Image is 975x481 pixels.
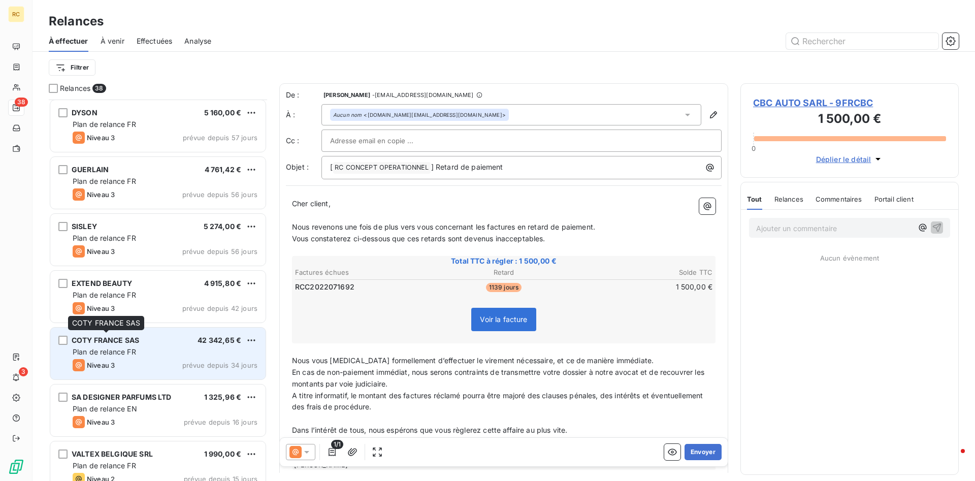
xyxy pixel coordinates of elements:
[292,391,705,411] span: A titre informatif, le montant des factures réclamé pourra être majoré des clauses pénales, des i...
[72,222,97,231] span: SISLEY
[333,111,506,118] div: <[DOMAIN_NAME][EMAIL_ADDRESS][DOMAIN_NAME]>
[182,190,257,199] span: prévue depuis 56 jours
[205,165,242,174] span: 4 761,42 €
[101,36,124,46] span: À venir
[87,247,115,255] span: Niveau 3
[752,144,756,152] span: 0
[49,12,104,30] h3: Relances
[184,418,257,426] span: prévue depuis 16 jours
[8,459,24,475] img: Logo LeanPay
[292,368,706,388] span: En cas de non-paiement immédiat, nous serons contraints de transmettre votre dossier à notre avoc...
[820,254,879,262] span: Aucun évènement
[87,361,115,369] span: Niveau 3
[753,96,946,110] span: CBC AUTO SARL - 9FRCBC
[73,291,136,299] span: Plan de relance FR
[72,108,97,117] span: DYSON
[292,356,654,365] span: Nous vous [MEDICAL_DATA] formellement d’effectuer le virement nécessaire, et ce de manière immédi...
[72,318,140,327] span: COTY FRANCE SAS
[286,110,321,120] label: À :
[87,190,115,199] span: Niveau 3
[204,108,242,117] span: 5 160,00 €
[87,304,115,312] span: Niveau 3
[182,361,257,369] span: prévue depuis 34 jours
[72,279,132,287] span: EXTEND BEAUTY
[73,234,136,242] span: Plan de relance FR
[333,162,430,174] span: RC CONCEPT OPERATIONNEL
[294,256,714,266] span: Total TTC à régler : 1 500,00 €
[574,267,713,278] th: Solde TTC
[747,195,762,203] span: Tout
[73,404,137,413] span: Plan de relance EN
[204,279,242,287] span: 4 915,80 €
[292,199,331,208] span: Cher client,
[331,440,343,449] span: 1/1
[486,283,522,292] span: 1139 jours
[72,393,171,401] span: SA DESIGNER PARFUMS LTD
[49,36,88,46] span: À effectuer
[87,134,115,142] span: Niveau 3
[198,336,241,344] span: 42 342,65 €
[372,92,473,98] span: - [EMAIL_ADDRESS][DOMAIN_NAME]
[204,222,242,231] span: 5 274,00 €
[87,418,115,426] span: Niveau 3
[295,267,433,278] th: Factures échues
[184,36,211,46] span: Analyse
[330,163,333,171] span: [
[73,347,136,356] span: Plan de relance FR
[816,154,871,165] span: Déplier le détail
[49,100,267,481] div: grid
[137,36,173,46] span: Effectuées
[786,33,938,49] input: Rechercher
[813,153,887,165] button: Déplier le détail
[72,165,109,174] span: GUERLAIN
[19,367,28,376] span: 3
[323,92,370,98] span: [PERSON_NAME]
[15,98,28,107] span: 38
[431,163,503,171] span: ] Retard de paiement
[49,59,95,76] button: Filtrer
[92,84,106,93] span: 38
[73,461,136,470] span: Plan de relance FR
[292,234,545,243] span: Vous constaterez ci-dessous que ces retards sont devenus inacceptables.
[874,195,914,203] span: Portail client
[286,90,321,100] span: De :
[753,110,946,130] h3: 1 500,00 €
[292,222,595,231] span: Nous revenons une fois de plus vers vous concernant les factures en retard de paiement.
[286,136,321,146] label: Cc :
[60,83,90,93] span: Relances
[685,444,722,460] button: Envoyer
[8,6,24,22] div: RC
[330,133,439,148] input: Adresse email en copie ...
[816,195,862,203] span: Commentaires
[204,393,242,401] span: 1 325,96 €
[183,134,257,142] span: prévue depuis 57 jours
[333,111,362,118] em: Aucun nom
[182,304,257,312] span: prévue depuis 42 jours
[940,446,965,471] iframe: Intercom live chat
[774,195,803,203] span: Relances
[574,281,713,293] td: 1 500,00 €
[292,426,567,434] span: Dans l’intérêt de tous, nous espérons que vous règlerez cette affaire au plus vite.
[295,282,354,292] span: RCC2022071692
[72,336,139,344] span: COTY FRANCE SAS
[73,177,136,185] span: Plan de relance FR
[204,450,242,458] span: 1 990,00 €
[434,267,573,278] th: Retard
[73,120,136,129] span: Plan de relance FR
[72,450,153,458] span: VALTEX BELGIQUE SRL
[286,163,309,171] span: Objet :
[182,247,257,255] span: prévue depuis 56 jours
[480,315,527,324] span: Voir la facture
